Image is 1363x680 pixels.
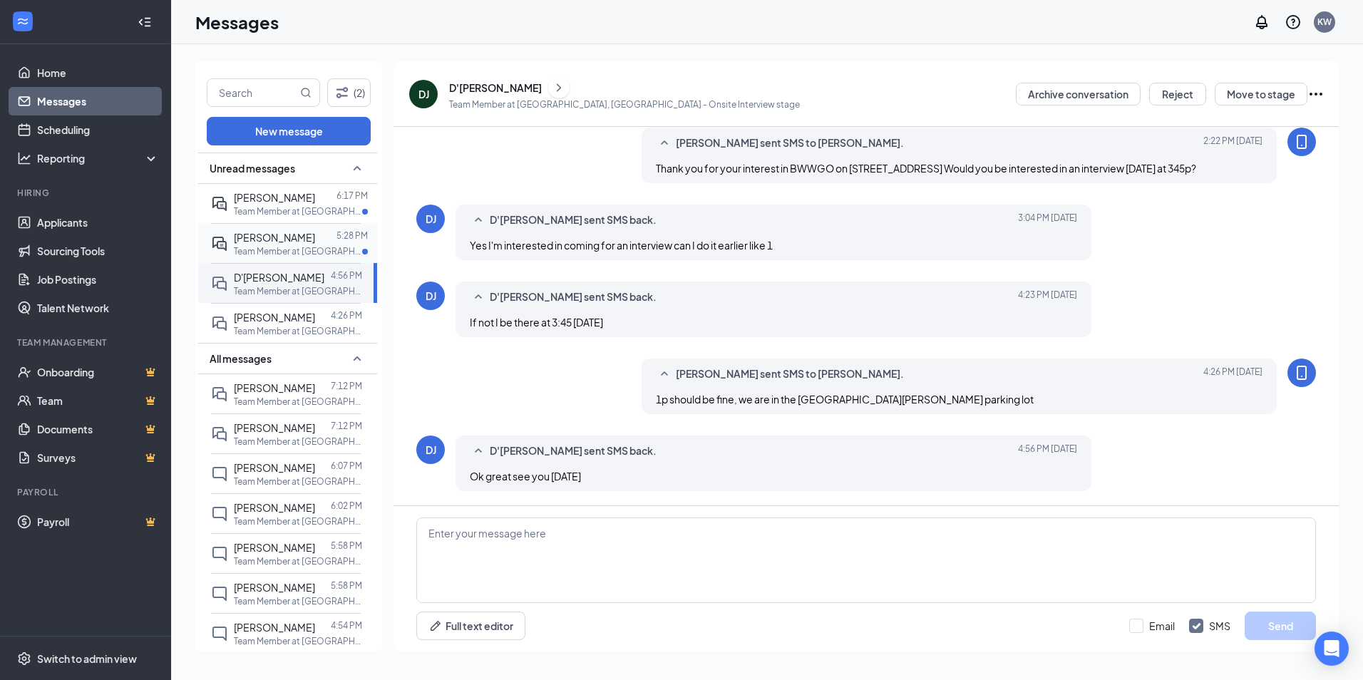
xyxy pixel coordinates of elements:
svg: SmallChevronUp [656,135,673,152]
div: DJ [426,289,436,303]
button: Full text editorPen [416,612,525,640]
a: Sourcing Tools [37,237,159,265]
a: Job Postings [37,265,159,294]
svg: Analysis [17,151,31,165]
span: [PERSON_NAME] sent SMS to [PERSON_NAME]. [676,366,904,383]
svg: DoubleChat [211,275,228,292]
p: Team Member at [GEOGRAPHIC_DATA], [GEOGRAPHIC_DATA] [234,325,362,337]
svg: ChatInactive [211,465,228,483]
span: [PERSON_NAME] [234,541,315,554]
span: [PERSON_NAME] [234,621,315,634]
h1: Messages [195,10,279,34]
svg: SmallChevronUp [470,212,487,229]
p: 6:07 PM [331,460,362,472]
span: Yes I'm interested in coming for an interview can I do it earlier like 1 [470,239,773,252]
div: DJ [426,443,436,457]
span: [PERSON_NAME] [234,421,315,434]
svg: ActiveDoubleChat [211,235,228,252]
p: Team Member at [GEOGRAPHIC_DATA], [GEOGRAPHIC_DATA] [234,475,362,488]
div: Open Intercom Messenger [1315,632,1349,666]
p: Team Member at [GEOGRAPHIC_DATA], [GEOGRAPHIC_DATA] [234,245,362,257]
p: 5:58 PM [331,540,362,552]
a: OnboardingCrown [37,358,159,386]
div: Payroll [17,486,156,498]
p: Team Member at [GEOGRAPHIC_DATA], [GEOGRAPHIC_DATA] [234,396,362,408]
span: [PERSON_NAME] [234,311,315,324]
svg: SmallChevronUp [656,366,673,383]
button: Send [1245,612,1316,640]
input: Search [207,79,297,106]
svg: MobileSms [1293,133,1310,150]
span: D'[PERSON_NAME] [234,271,324,284]
button: Move to stage [1215,83,1307,105]
svg: MobileSms [1293,364,1310,381]
a: Home [37,58,159,87]
p: 7:12 PM [331,380,362,392]
svg: ActiveDoubleChat [211,195,228,212]
p: 4:56 PM [331,269,362,282]
div: DJ [418,87,429,101]
button: New message [207,117,371,145]
p: Team Member at [GEOGRAPHIC_DATA], [GEOGRAPHIC_DATA] [234,285,362,297]
div: DJ [426,212,436,226]
span: [PERSON_NAME] [234,461,315,474]
p: 6:02 PM [331,500,362,512]
span: All messages [210,351,272,366]
a: DocumentsCrown [37,415,159,443]
p: Team Member at [GEOGRAPHIC_DATA], [GEOGRAPHIC_DATA] - Onsite Interview stage [449,98,800,110]
svg: SmallChevronUp [349,350,366,367]
button: Reject [1149,83,1206,105]
p: Team Member at [GEOGRAPHIC_DATA], [GEOGRAPHIC_DATA] [234,436,362,448]
svg: ChatInactive [211,625,228,642]
a: Messages [37,87,159,115]
span: D'[PERSON_NAME] sent SMS back. [490,212,657,229]
svg: ChatInactive [211,585,228,602]
span: D'[PERSON_NAME] sent SMS back. [490,443,657,460]
p: 6:17 PM [336,190,368,202]
p: Team Member at [GEOGRAPHIC_DATA], [GEOGRAPHIC_DATA] [234,555,362,567]
span: [PERSON_NAME] [234,581,315,594]
span: [DATE] 4:56 PM [1018,443,1077,460]
span: D'[PERSON_NAME] sent SMS back. [490,289,657,306]
svg: MagnifyingGlass [300,87,312,98]
span: [PERSON_NAME] sent SMS to [PERSON_NAME]. [676,135,904,152]
p: Team Member at [GEOGRAPHIC_DATA], [GEOGRAPHIC_DATA] [234,635,362,647]
svg: Notifications [1253,14,1270,31]
span: Unread messages [210,161,295,175]
div: Switch to admin view [37,651,137,666]
svg: Settings [17,651,31,666]
p: Team Member at [GEOGRAPHIC_DATA], [GEOGRAPHIC_DATA] [234,205,362,217]
svg: DoubleChat [211,426,228,443]
svg: ChatInactive [211,505,228,522]
div: KW [1317,16,1332,28]
svg: Ellipses [1307,86,1325,103]
span: [PERSON_NAME] [234,381,315,394]
p: Team Member at [GEOGRAPHIC_DATA], [GEOGRAPHIC_DATA] [234,595,362,607]
span: [PERSON_NAME] [234,191,315,204]
a: SurveysCrown [37,443,159,472]
svg: SmallChevronUp [349,160,366,177]
svg: Filter [334,84,351,101]
button: ChevronRight [548,77,570,98]
svg: ChatInactive [211,545,228,562]
span: [DATE] 3:04 PM [1018,212,1077,229]
p: 5:28 PM [336,230,368,242]
div: Reporting [37,151,160,165]
svg: DoubleChat [211,386,228,403]
div: Hiring [17,187,156,199]
p: Team Member at [GEOGRAPHIC_DATA], [GEOGRAPHIC_DATA] [234,515,362,527]
p: 7:12 PM [331,420,362,432]
span: 1p should be fine, we are in the [GEOGRAPHIC_DATA][PERSON_NAME] parking lot [656,393,1034,406]
span: If not I be there at 3:45 [DATE] [470,316,603,329]
a: Scheduling [37,115,159,144]
span: [DATE] 2:22 PM [1203,135,1262,152]
div: D'[PERSON_NAME] [449,81,542,95]
a: PayrollCrown [37,508,159,536]
button: Filter (2) [327,78,371,107]
span: [DATE] 4:23 PM [1018,289,1077,306]
span: [PERSON_NAME] [234,231,315,244]
span: Ok great see you [DATE] [470,470,581,483]
div: Team Management [17,336,156,349]
a: Talent Network [37,294,159,322]
svg: QuestionInfo [1285,14,1302,31]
